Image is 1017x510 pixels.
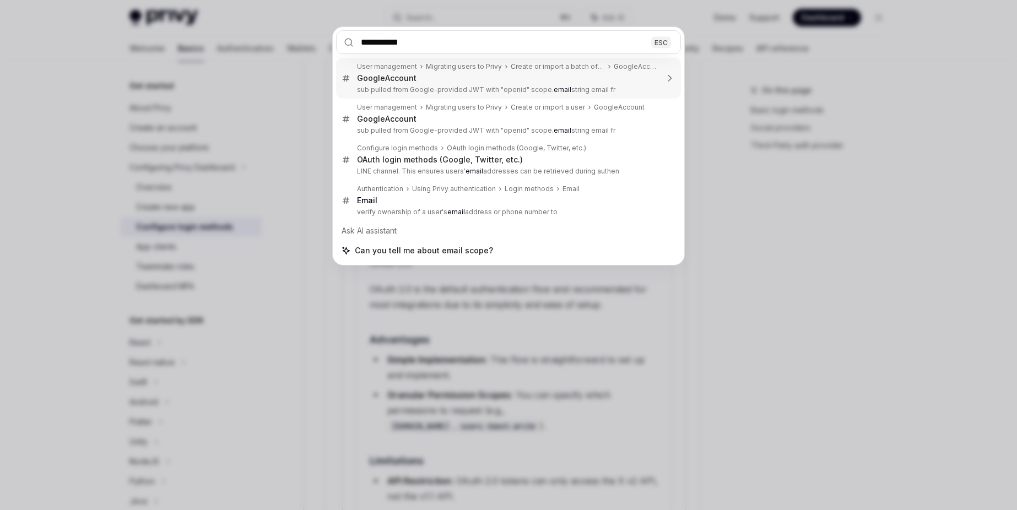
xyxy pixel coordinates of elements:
div: GoogleAccount [614,62,658,71]
div: User management [357,103,417,112]
b: email [554,85,571,94]
div: User management [357,62,417,71]
div: OAuth login methods (Google, Twitter, etc.) [357,155,523,165]
b: email [554,126,571,134]
b: email [466,167,483,175]
div: Authentication [357,185,403,193]
div: ESC [651,36,671,48]
div: Configure login methods [357,144,438,153]
div: Migrating users to Privy [426,62,502,71]
div: GoogleAccount [357,73,416,83]
div: Ask AI assistant [336,221,681,241]
b: Email [357,196,377,205]
p: LINE channel. This ensures users' addresses can be retrieved during authen [357,167,658,176]
p: verify ownership of a user's address or phone number to [357,208,658,216]
div: Create or import a user [511,103,585,112]
span: Can you tell me about email scope? [355,245,493,256]
p: sub pulled from Google-provided JWT with "openid" scope. string email fr [357,126,658,135]
div: OAuth login methods (Google, Twitter, etc.) [447,144,586,153]
div: Login methods [505,185,554,193]
b: email [447,208,465,216]
div: GoogleAccount [357,114,416,124]
p: sub pulled from Google-provided JWT with "openid" scope. string email fr [357,85,658,94]
div: Email [562,185,580,193]
div: Using Privy authentication [412,185,496,193]
div: Create or import a batch of users [511,62,605,71]
div: GoogleAccount [594,103,645,112]
div: Migrating users to Privy [426,103,502,112]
